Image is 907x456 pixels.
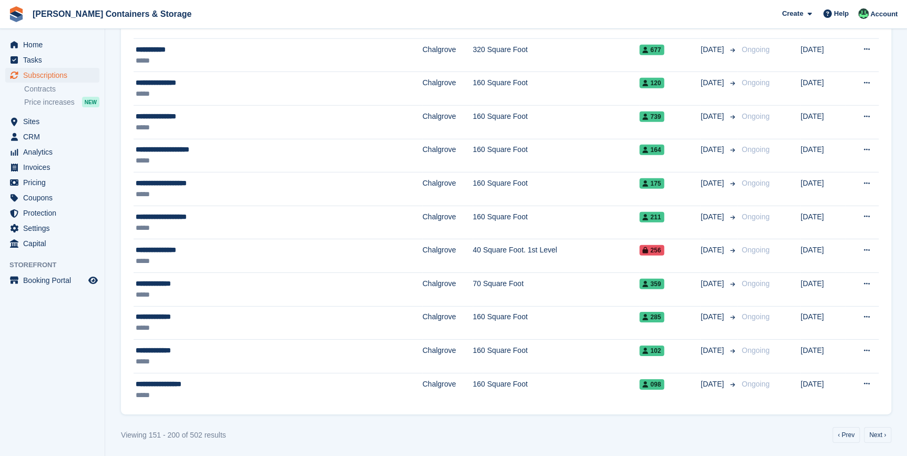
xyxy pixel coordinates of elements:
[422,206,473,239] td: Chalgrove
[639,112,664,122] span: 739
[5,160,99,175] a: menu
[24,84,99,94] a: Contracts
[422,106,473,139] td: Chalgrove
[23,175,86,190] span: Pricing
[800,306,845,340] td: [DATE]
[800,38,845,72] td: [DATE]
[741,346,769,354] span: Ongoing
[700,178,726,189] span: [DATE]
[800,106,845,139] td: [DATE]
[800,340,845,373] td: [DATE]
[741,246,769,254] span: Ongoing
[473,306,639,340] td: 160 Square Foot
[23,37,86,52] span: Home
[700,379,726,390] span: [DATE]
[834,8,849,19] span: Help
[741,145,769,154] span: Ongoing
[87,274,99,287] a: Preview store
[639,346,664,356] span: 102
[639,312,664,322] span: 285
[858,8,869,19] img: Arjun Preetham
[422,239,473,273] td: Chalgrove
[5,190,99,205] a: menu
[473,139,639,173] td: 160 Square Foot
[23,145,86,159] span: Analytics
[24,96,99,108] a: Price increases NEW
[473,273,639,307] td: 70 Square Foot
[741,45,769,54] span: Ongoing
[24,97,75,107] span: Price increases
[422,306,473,340] td: Chalgrove
[422,72,473,106] td: Chalgrove
[700,211,726,222] span: [DATE]
[741,312,769,321] span: Ongoing
[800,239,845,273] td: [DATE]
[422,38,473,72] td: Chalgrove
[800,139,845,173] td: [DATE]
[82,97,99,107] div: NEW
[5,273,99,288] a: menu
[23,190,86,205] span: Coupons
[639,78,664,88] span: 120
[23,114,86,129] span: Sites
[422,273,473,307] td: Chalgrove
[639,45,664,55] span: 677
[5,129,99,144] a: menu
[639,212,664,222] span: 211
[830,427,893,443] nav: Pages
[422,340,473,373] td: Chalgrove
[23,206,86,220] span: Protection
[5,68,99,83] a: menu
[741,112,769,120] span: Ongoing
[473,38,639,72] td: 320 Square Foot
[5,236,99,251] a: menu
[422,173,473,206] td: Chalgrove
[800,373,845,406] td: [DATE]
[741,179,769,187] span: Ongoing
[422,139,473,173] td: Chalgrove
[700,278,726,289] span: [DATE]
[473,206,639,239] td: 160 Square Foot
[121,430,226,441] div: Viewing 151 - 200 of 502 results
[422,373,473,406] td: Chalgrove
[473,340,639,373] td: 160 Square Foot
[800,173,845,206] td: [DATE]
[5,37,99,52] a: menu
[870,9,898,19] span: Account
[700,345,726,356] span: [DATE]
[741,380,769,388] span: Ongoing
[700,311,726,322] span: [DATE]
[639,178,664,189] span: 175
[639,145,664,155] span: 164
[639,379,664,390] span: 098
[473,72,639,106] td: 160 Square Foot
[832,427,860,443] a: Previous
[5,53,99,67] a: menu
[5,206,99,220] a: menu
[23,273,86,288] span: Booking Portal
[700,44,726,55] span: [DATE]
[864,427,891,443] a: Next
[741,78,769,87] span: Ongoing
[23,129,86,144] span: CRM
[700,111,726,122] span: [DATE]
[23,68,86,83] span: Subscriptions
[23,221,86,236] span: Settings
[800,72,845,106] td: [DATE]
[639,245,664,256] span: 256
[473,173,639,206] td: 160 Square Foot
[23,53,86,67] span: Tasks
[700,77,726,88] span: [DATE]
[741,212,769,221] span: Ongoing
[800,206,845,239] td: [DATE]
[473,373,639,406] td: 160 Square Foot
[473,239,639,273] td: 40 Square Foot. 1st Level
[473,106,639,139] td: 160 Square Foot
[639,279,664,289] span: 359
[800,273,845,307] td: [DATE]
[741,279,769,288] span: Ongoing
[23,160,86,175] span: Invoices
[28,5,196,23] a: [PERSON_NAME] Containers & Storage
[5,114,99,129] a: menu
[9,260,105,270] span: Storefront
